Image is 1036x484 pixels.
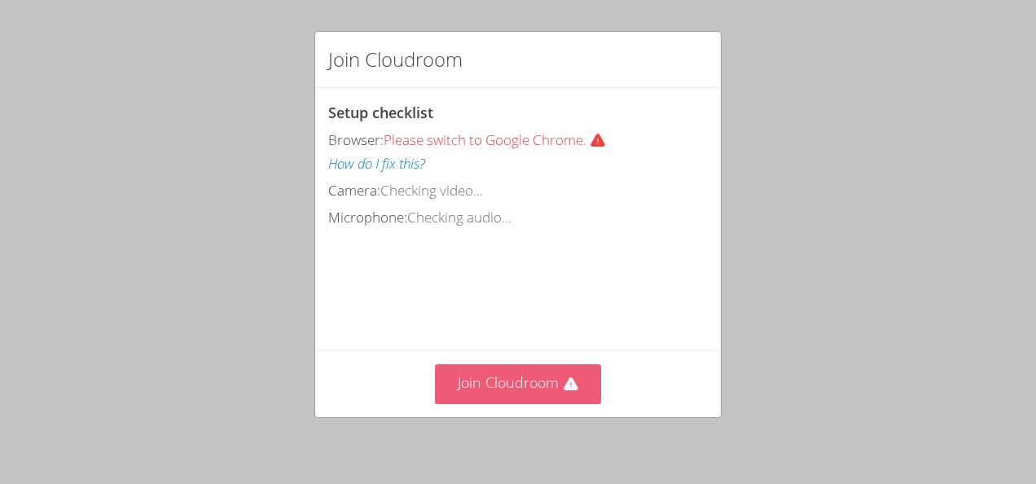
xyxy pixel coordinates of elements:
span: Please switch to Google Chrome. [384,130,612,149]
span: Checking audio... [407,208,511,227]
span: Camera: [328,181,380,200]
button: Join Cloudroom [435,364,602,404]
span: Microphone: [328,208,407,227]
button: How do I fix this? [328,152,425,176]
span: Checking video... [380,181,483,200]
h2: Join Cloudroom [328,45,463,74]
span: Browser: [328,130,384,149]
span: Setup checklist [328,103,433,122]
